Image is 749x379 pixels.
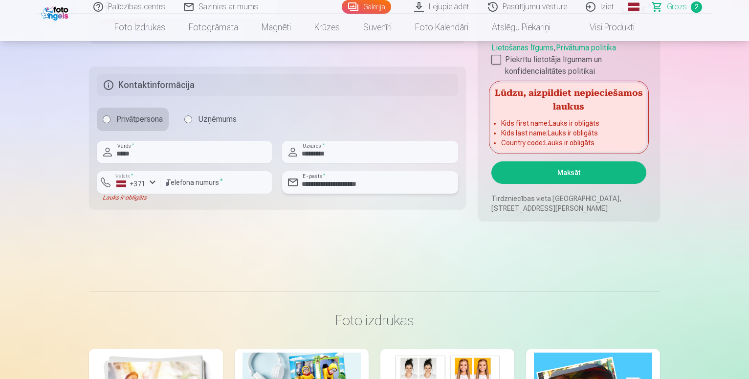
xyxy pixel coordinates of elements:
[177,14,250,41] a: Fotogrāmata
[184,115,192,123] input: Uzņēmums
[491,161,646,184] button: Maksāt
[97,312,652,329] h3: Foto izdrukas
[250,14,303,41] a: Magnēti
[491,43,553,52] a: Lietošanas līgums
[691,1,702,13] span: 2
[562,14,646,41] a: Visi produkti
[556,43,616,52] a: Privātuma politika
[667,1,687,13] span: Grozs
[97,74,458,96] h5: Kontaktinformācija
[501,118,637,128] li: Kids first name : Lauks ir obligāts
[491,38,646,77] div: ,
[97,194,160,201] div: Lauks ir obligāts
[491,54,646,77] label: Piekrītu lietotāja līgumam un konfidencialitātes politikai
[352,14,403,41] a: Suvenīri
[480,14,562,41] a: Atslēgu piekariņi
[97,108,169,131] label: Privātpersona
[112,173,136,180] label: Valsts
[116,179,146,189] div: +371
[103,14,177,41] a: Foto izdrukas
[403,14,480,41] a: Foto kalendāri
[97,171,160,194] button: Valsts*+371
[501,128,637,138] li: Kids last name : Lauks ir obligāts
[491,194,646,213] p: Tirdzniecības vieta [GEOGRAPHIC_DATA], [STREET_ADDRESS][PERSON_NAME]
[303,14,352,41] a: Krūzes
[501,138,637,148] li: Country code : Lauks ir obligāts
[491,83,646,114] h5: Lūdzu, aizpildiet nepieciešamos laukus
[103,115,110,123] input: Privātpersona
[178,108,242,131] label: Uzņēmums
[41,4,71,21] img: /fa1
